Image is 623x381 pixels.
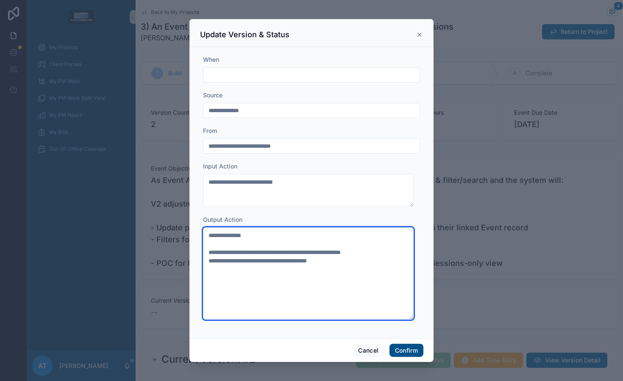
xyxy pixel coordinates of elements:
[203,91,222,99] span: Source
[203,127,217,134] span: From
[203,216,242,223] span: Output Action
[203,163,237,170] span: Input Action
[203,56,219,63] span: When
[353,344,384,357] button: Cancel
[200,30,289,40] h3: Update Version & Status
[389,344,423,357] button: Confirm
